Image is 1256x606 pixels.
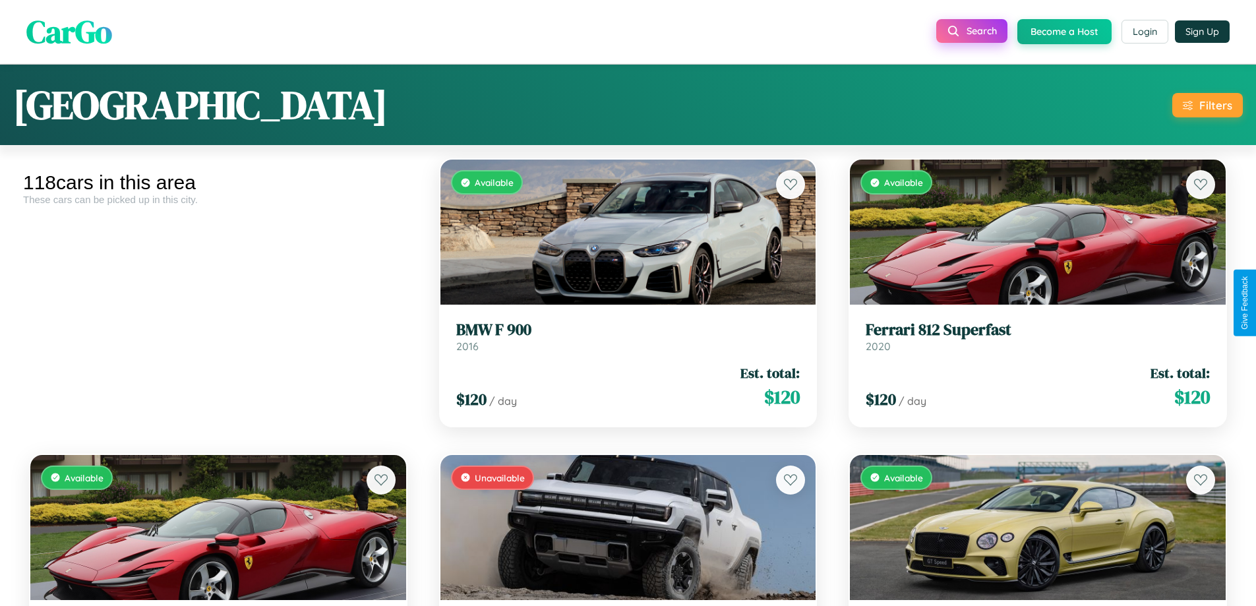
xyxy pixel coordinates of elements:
button: Search [936,19,1007,43]
button: Login [1121,20,1168,44]
span: 2020 [866,340,891,353]
div: Give Feedback [1240,276,1249,330]
h3: BMW F 900 [456,320,800,340]
span: 2016 [456,340,479,353]
span: Unavailable [475,472,525,483]
span: Available [65,472,104,483]
button: Become a Host [1017,19,1112,44]
span: $ 120 [456,388,487,410]
span: / day [489,394,517,408]
button: Sign Up [1175,20,1230,43]
span: Available [884,177,923,188]
span: Est. total: [740,363,800,382]
div: 118 cars in this area [23,171,413,194]
a: Ferrari 812 Superfast2020 [866,320,1210,353]
h3: Ferrari 812 Superfast [866,320,1210,340]
span: / day [899,394,926,408]
span: Available [475,177,514,188]
span: Available [884,472,923,483]
span: Search [967,25,997,37]
div: Filters [1199,98,1232,112]
button: Filters [1172,93,1243,117]
span: Est. total: [1151,363,1210,382]
div: These cars can be picked up in this city. [23,194,413,205]
span: $ 120 [866,388,896,410]
span: $ 120 [764,384,800,410]
span: CarGo [26,10,112,53]
h1: [GEOGRAPHIC_DATA] [13,78,388,132]
a: BMW F 9002016 [456,320,800,353]
span: $ 120 [1174,384,1210,410]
